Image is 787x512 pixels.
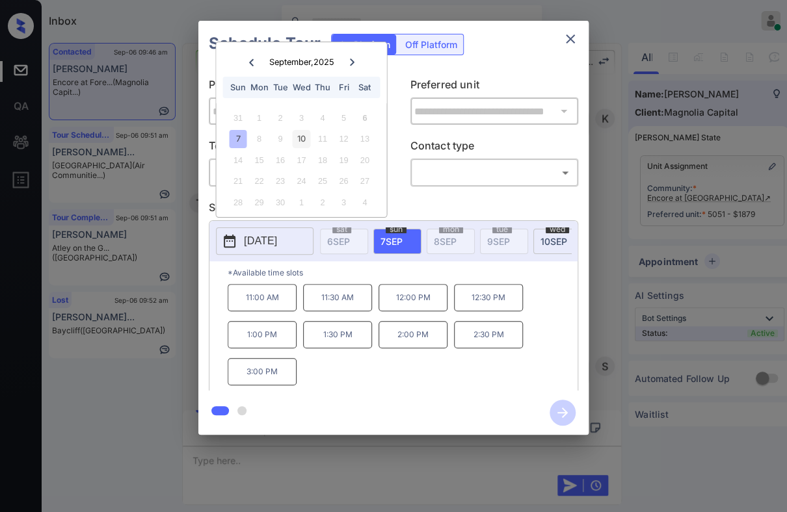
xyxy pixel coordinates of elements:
[229,172,247,190] div: Not available Sunday, September 21st, 2025
[540,236,567,247] span: 10 SEP
[228,358,297,385] p: 3:00 PM
[271,172,289,190] div: Not available Tuesday, September 23rd, 2025
[271,109,289,127] div: Not available Tuesday, September 2nd, 2025
[220,107,382,212] div: month 2025-09
[410,77,579,97] p: Preferred unit
[250,130,268,147] div: Not available Monday, September 8th, 2025
[293,172,310,190] div: Not available Wednesday, September 24th, 2025
[332,34,396,55] div: On Platform
[546,225,569,233] span: wed
[356,194,373,211] div: Not available Saturday, October 4th, 2025
[335,79,353,96] div: Fri
[335,194,353,211] div: Not available Friday, October 3rd, 2025
[293,151,310,169] div: Not available Wednesday, September 17th, 2025
[380,236,403,247] span: 7 SEP
[373,229,421,254] div: date-select
[228,321,297,348] p: 1:00 PM
[356,79,373,96] div: Sat
[250,194,268,211] div: Not available Monday, September 29th, 2025
[303,284,372,311] p: 11:30 AM
[313,130,331,147] div: Not available Thursday, September 11th, 2025
[250,79,268,96] div: Mon
[229,130,247,147] div: Choose Sunday, September 7th, 2025
[209,77,377,97] p: Preferred community
[454,284,523,311] p: 12:30 PM
[356,130,373,147] div: Not available Saturday, September 13th, 2025
[313,194,331,211] div: Not available Thursday, October 2nd, 2025
[356,172,373,190] div: Not available Saturday, September 27th, 2025
[216,227,313,255] button: [DATE]
[209,138,377,159] p: Tour type
[209,199,578,220] p: Select slot
[379,321,447,348] p: 2:00 PM
[533,229,581,254] div: date-select
[398,34,463,55] div: Off Platform
[229,151,247,169] div: Not available Sunday, September 14th, 2025
[335,172,353,190] div: Not available Friday, September 26th, 2025
[212,162,374,183] div: In Person
[335,130,353,147] div: Not available Friday, September 12th, 2025
[293,130,310,147] div: Choose Wednesday, September 10th, 2025
[313,172,331,190] div: Not available Thursday, September 25th, 2025
[198,21,331,66] h2: Schedule Tour
[335,109,353,127] div: Not available Friday, September 5th, 2025
[557,26,583,52] button: close
[229,194,247,211] div: Not available Sunday, September 28th, 2025
[356,151,373,169] div: Not available Saturday, September 20th, 2025
[271,130,289,147] div: Not available Tuesday, September 9th, 2025
[271,151,289,169] div: Not available Tuesday, September 16th, 2025
[271,194,289,211] div: Not available Tuesday, September 30th, 2025
[244,233,277,249] p: [DATE]
[303,321,372,348] p: 1:30 PM
[313,109,331,127] div: Not available Thursday, September 4th, 2025
[313,151,331,169] div: Not available Thursday, September 18th, 2025
[229,79,247,96] div: Sun
[229,109,247,127] div: Not available Sunday, August 31st, 2025
[271,79,289,96] div: Tue
[335,151,353,169] div: Not available Friday, September 19th, 2025
[293,109,310,127] div: Not available Wednesday, September 3rd, 2025
[454,321,523,348] p: 2:30 PM
[542,396,583,429] button: btn-next
[313,79,331,96] div: Thu
[228,284,297,311] p: 11:00 AM
[386,225,407,233] span: sun
[250,151,268,169] div: Not available Monday, September 15th, 2025
[356,109,373,127] div: Not available Saturday, September 6th, 2025
[379,284,447,311] p: 12:00 PM
[293,194,310,211] div: Not available Wednesday, October 1st, 2025
[250,172,268,190] div: Not available Monday, September 22nd, 2025
[410,138,579,159] p: Contact type
[293,79,310,96] div: Wed
[250,109,268,127] div: Not available Monday, September 1st, 2025
[269,57,334,67] div: September , 2025
[228,261,578,284] p: *Available time slots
